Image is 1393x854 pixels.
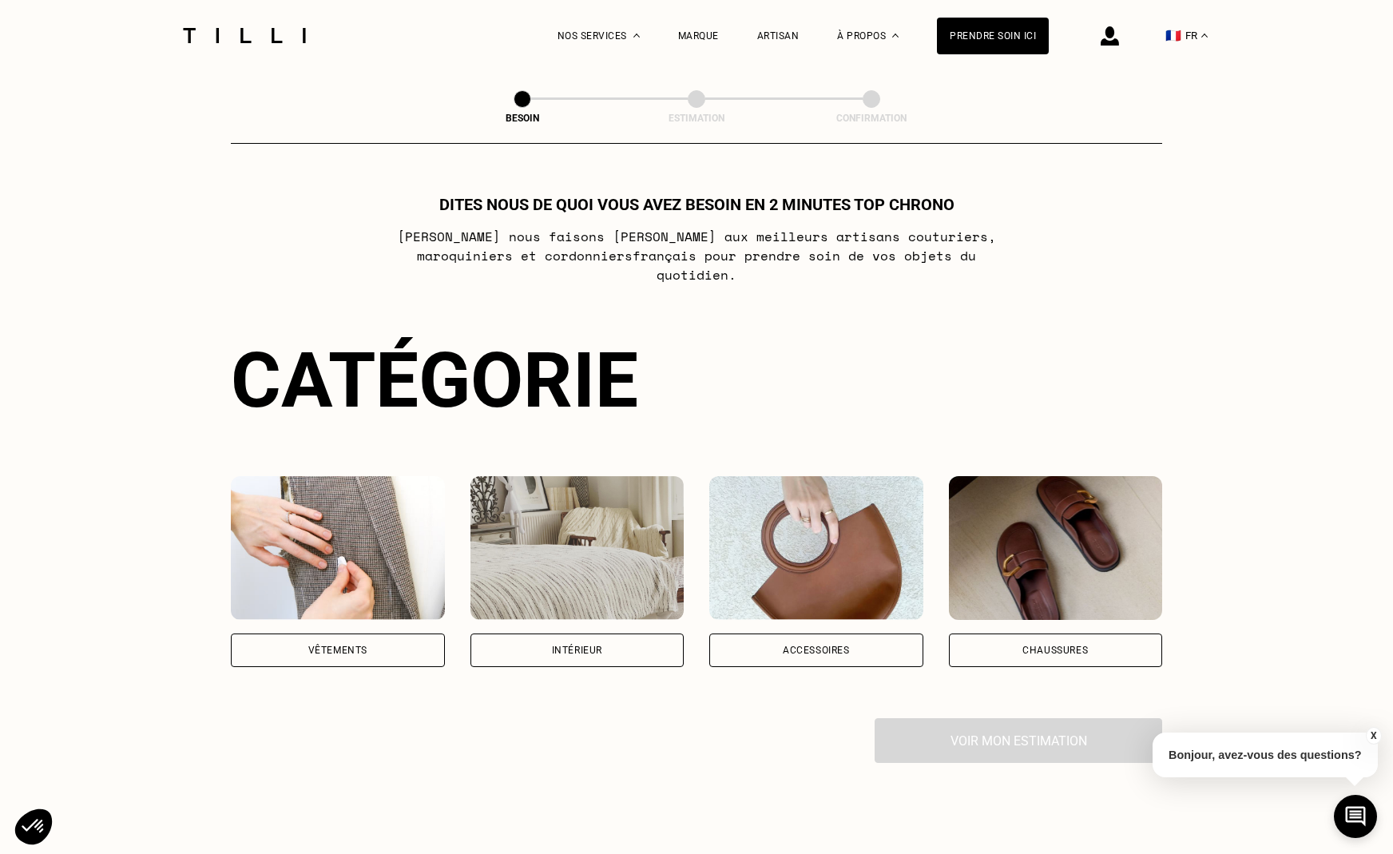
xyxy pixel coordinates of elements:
[1153,733,1378,777] p: Bonjour, avez-vous des questions?
[678,30,719,42] a: Marque
[177,28,312,43] img: Logo du service de couturière Tilli
[757,30,800,42] a: Artisan
[1201,34,1208,38] img: menu déroulant
[1022,645,1088,655] div: Chaussures
[1365,727,1381,745] button: X
[633,34,640,38] img: Menu déroulant
[380,227,1014,284] p: [PERSON_NAME] nous faisons [PERSON_NAME] aux meilleurs artisans couturiers , maroquiniers et cord...
[1165,28,1181,43] span: 🇫🇷
[617,113,776,124] div: Estimation
[231,336,1162,425] div: Catégorie
[949,476,1163,620] img: Chaussures
[709,476,923,620] img: Accessoires
[470,476,685,620] img: Intérieur
[552,645,602,655] div: Intérieur
[231,476,445,620] img: Vêtements
[892,34,899,38] img: Menu déroulant à propos
[783,645,850,655] div: Accessoires
[937,18,1049,54] a: Prendre soin ici
[439,195,954,214] h1: Dites nous de quoi vous avez besoin en 2 minutes top chrono
[792,113,951,124] div: Confirmation
[1101,26,1119,46] img: icône connexion
[443,113,602,124] div: Besoin
[308,645,367,655] div: Vêtements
